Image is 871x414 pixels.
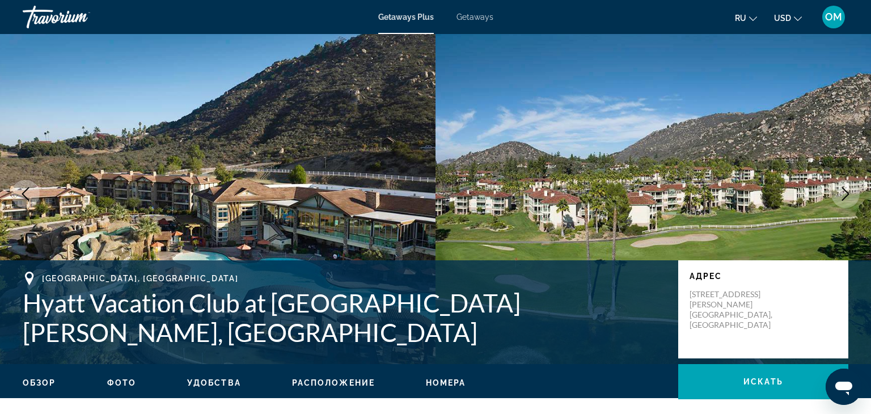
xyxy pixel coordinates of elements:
[187,378,241,387] span: Удобства
[426,378,466,388] button: Номера
[690,289,780,330] p: [STREET_ADDRESS][PERSON_NAME] [GEOGRAPHIC_DATA], [GEOGRAPHIC_DATA]
[819,5,848,29] button: User Menu
[23,288,667,347] h1: Hyatt Vacation Club at [GEOGRAPHIC_DATA][PERSON_NAME], [GEOGRAPHIC_DATA]
[735,10,757,26] button: Change language
[292,378,375,388] button: Расположение
[107,378,136,388] button: Фото
[23,2,136,32] a: Travorium
[23,378,56,387] span: Обзор
[23,378,56,388] button: Обзор
[378,12,434,22] a: Getaways Plus
[426,378,466,387] span: Номера
[107,378,136,387] span: Фото
[774,10,802,26] button: Change currency
[735,14,746,23] span: ru
[456,12,493,22] a: Getaways
[690,272,837,281] p: Адрес
[187,378,241,388] button: Удобства
[825,11,842,23] span: OM
[831,180,860,208] button: Next image
[678,364,848,399] button: искать
[826,369,862,405] iframe: Кнопка запуска окна обмена сообщениями
[292,378,375,387] span: Расположение
[774,14,791,23] span: USD
[42,274,238,283] span: [GEOGRAPHIC_DATA], [GEOGRAPHIC_DATA]
[11,180,40,208] button: Previous image
[743,377,783,386] span: искать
